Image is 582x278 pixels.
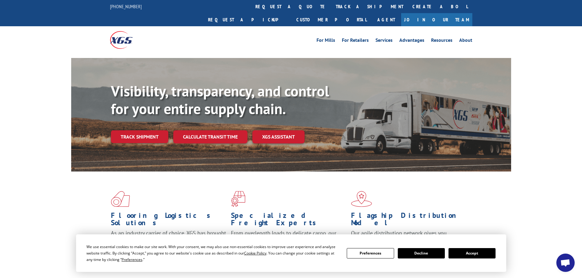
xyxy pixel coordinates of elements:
[399,38,424,45] a: Advantages
[448,248,496,258] button: Accept
[231,212,346,229] h1: Specialized Freight Experts
[111,81,329,118] b: Visibility, transparency, and control for your entire supply chain.
[110,3,142,9] a: [PHONE_NUMBER]
[401,13,472,26] a: Join Our Team
[556,254,575,272] div: Open chat
[111,130,168,143] a: Track shipment
[111,191,130,207] img: xgs-icon-total-supply-chain-intelligence-red
[244,251,266,256] span: Cookie Policy
[375,38,393,45] a: Services
[231,229,346,257] p: From overlength loads to delicate cargo, our experienced staff knows the best way to move your fr...
[111,212,226,229] h1: Flooring Logistics Solutions
[317,38,335,45] a: For Mills
[351,229,463,244] span: Our agile distribution network gives you nationwide inventory management on demand.
[76,234,506,272] div: Cookie Consent Prompt
[431,38,452,45] a: Resources
[231,191,245,207] img: xgs-icon-focused-on-flooring-red
[173,130,247,143] a: Calculate transit time
[122,257,142,262] span: Preferences
[203,13,292,26] a: Request a pickup
[86,244,339,263] div: We use essential cookies to make our site work. With your consent, we may also use non-essential ...
[459,38,472,45] a: About
[398,248,445,258] button: Decline
[292,13,371,26] a: Customer Portal
[252,130,305,143] a: XGS ASSISTANT
[351,191,372,207] img: xgs-icon-flagship-distribution-model-red
[342,38,369,45] a: For Retailers
[371,13,401,26] a: Agent
[347,248,394,258] button: Preferences
[111,229,226,251] span: As an industry carrier of choice, XGS has brought innovation and dedication to flooring logistics...
[351,212,467,229] h1: Flagship Distribution Model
